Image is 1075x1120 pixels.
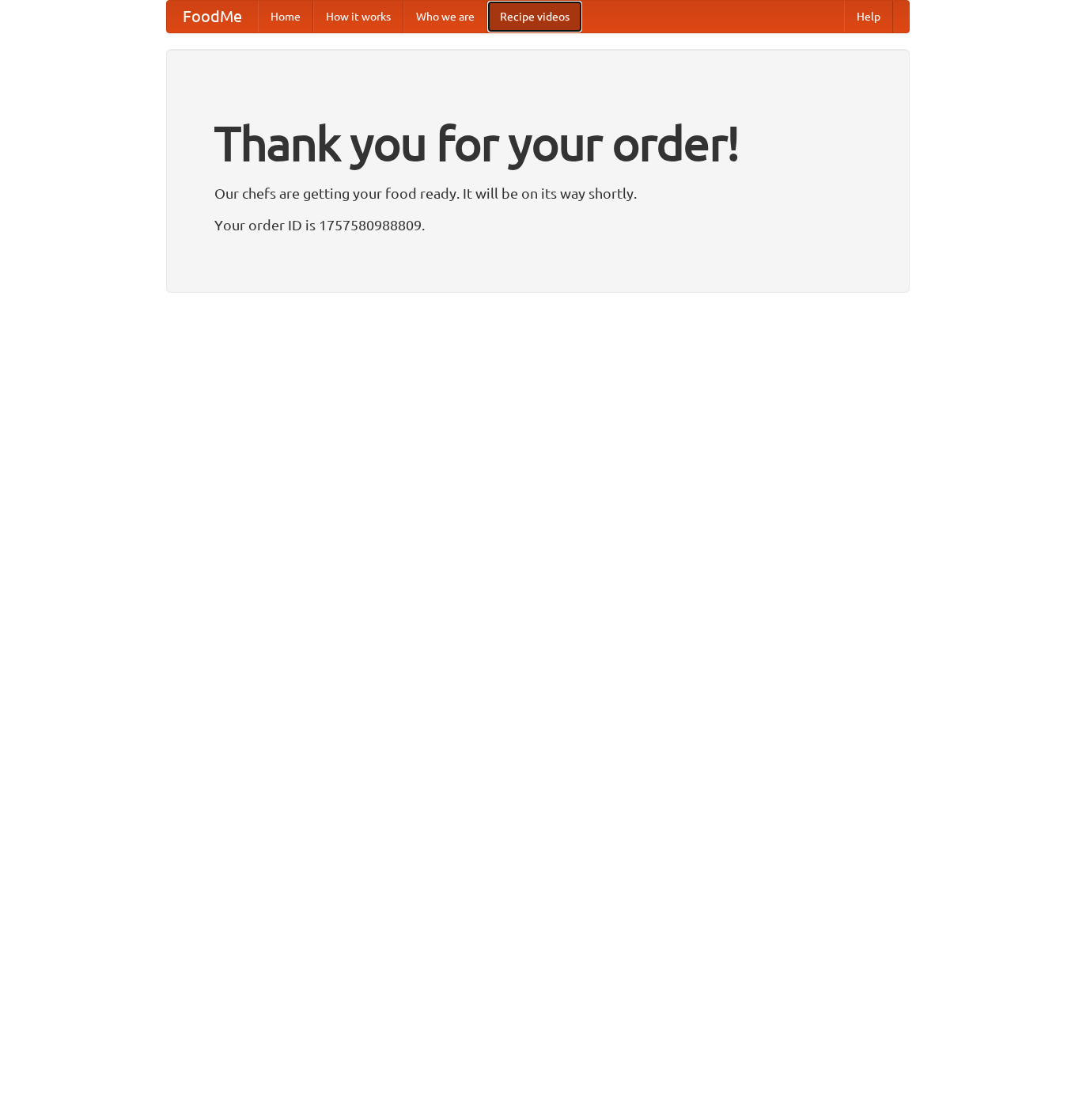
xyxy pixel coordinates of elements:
[258,1,313,32] a: Home
[487,1,582,32] a: Recipe videos
[214,105,861,181] h1: Thank you for your order!
[214,181,861,205] p: Our chefs are getting your food ready. It will be on its way shortly.
[403,1,487,32] a: Who we are
[167,1,258,32] a: FoodMe
[214,213,861,237] p: Your order ID is 1757580988809.
[844,1,893,32] a: Help
[313,1,403,32] a: How it works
